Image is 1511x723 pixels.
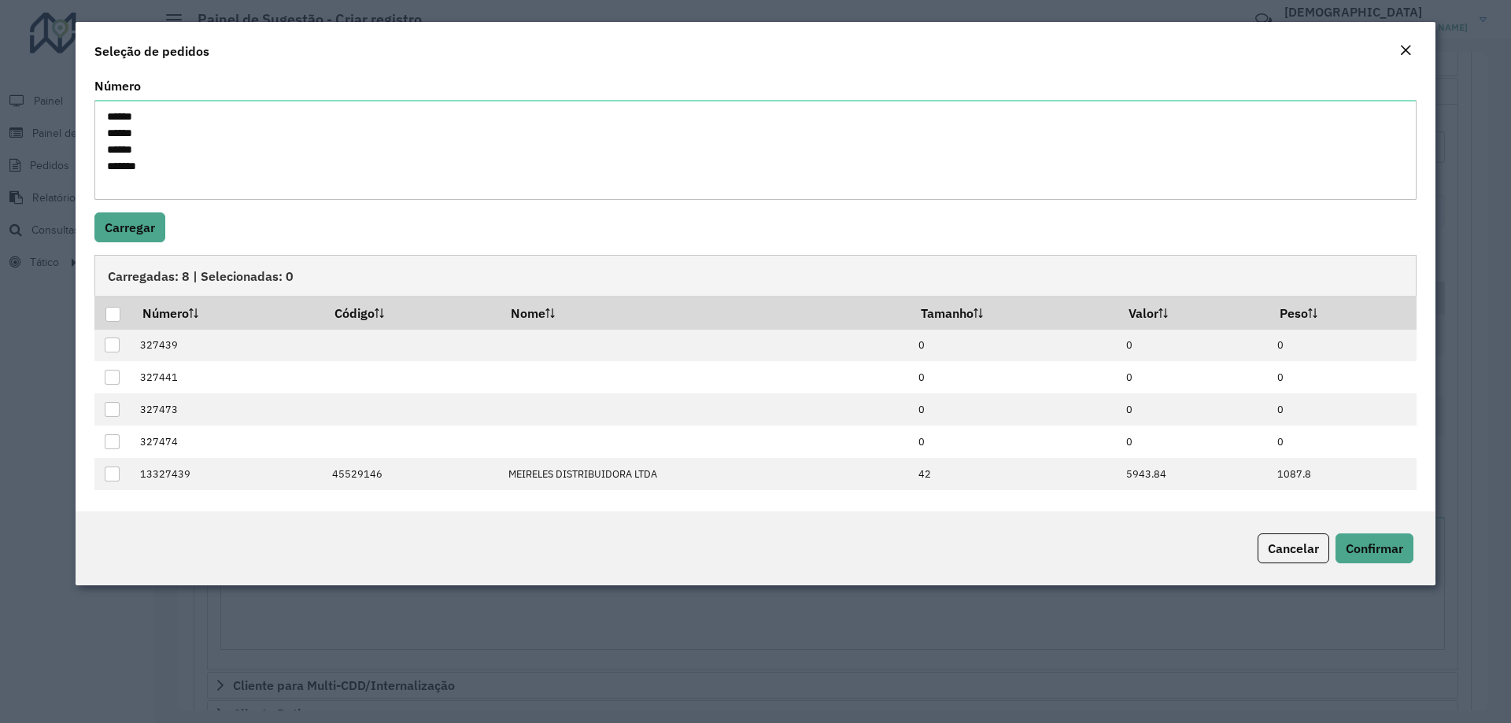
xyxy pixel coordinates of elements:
td: 327473 [131,393,323,426]
td: MEIRELES DISTRIBUIDORA LTDA [501,458,911,490]
th: Número [131,296,323,329]
div: Carregadas: 8 | Selecionadas: 0 [94,255,1417,296]
h4: Seleção de pedidos [94,42,209,61]
td: 45529146 [323,490,500,522]
td: 0 [1269,330,1416,362]
span: Confirmar [1346,540,1403,556]
td: 13327439 [131,458,323,490]
td: 1087.8 [1269,490,1416,522]
th: Tamanho [911,296,1118,329]
th: Valor [1118,296,1269,329]
td: 5943.84 [1118,490,1269,522]
td: 0 [911,361,1118,393]
button: Confirmar [1336,533,1413,563]
td: 1087.8 [1269,458,1416,490]
td: 0 [1269,361,1416,393]
td: 327439 [131,330,323,362]
td: 42 [911,490,1118,522]
td: 0 [1269,393,1416,426]
button: Carregar [94,212,165,242]
button: Close [1395,41,1417,61]
td: 0 [1118,426,1269,458]
td: 5943.84 [1118,458,1269,490]
span: Cancelar [1268,540,1319,556]
td: 0 [911,426,1118,458]
td: 45529146 [323,458,500,490]
td: 0 [1118,393,1269,426]
label: Número [94,76,141,95]
td: 42 [911,458,1118,490]
td: 0 [1118,330,1269,362]
td: 327441 [131,361,323,393]
th: Código [323,296,500,329]
td: 327474 [131,426,323,458]
em: Fechar [1399,44,1412,57]
td: 0 [1269,426,1416,458]
button: Cancelar [1258,533,1329,563]
td: 13327441 [131,490,323,522]
td: 0 [1118,361,1269,393]
th: Peso [1269,296,1416,329]
td: 0 [911,393,1118,426]
td: 0 [911,330,1118,362]
td: MEIRELES DISTRIBUIDORA LTDA [501,490,911,522]
th: Nome [501,296,911,329]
